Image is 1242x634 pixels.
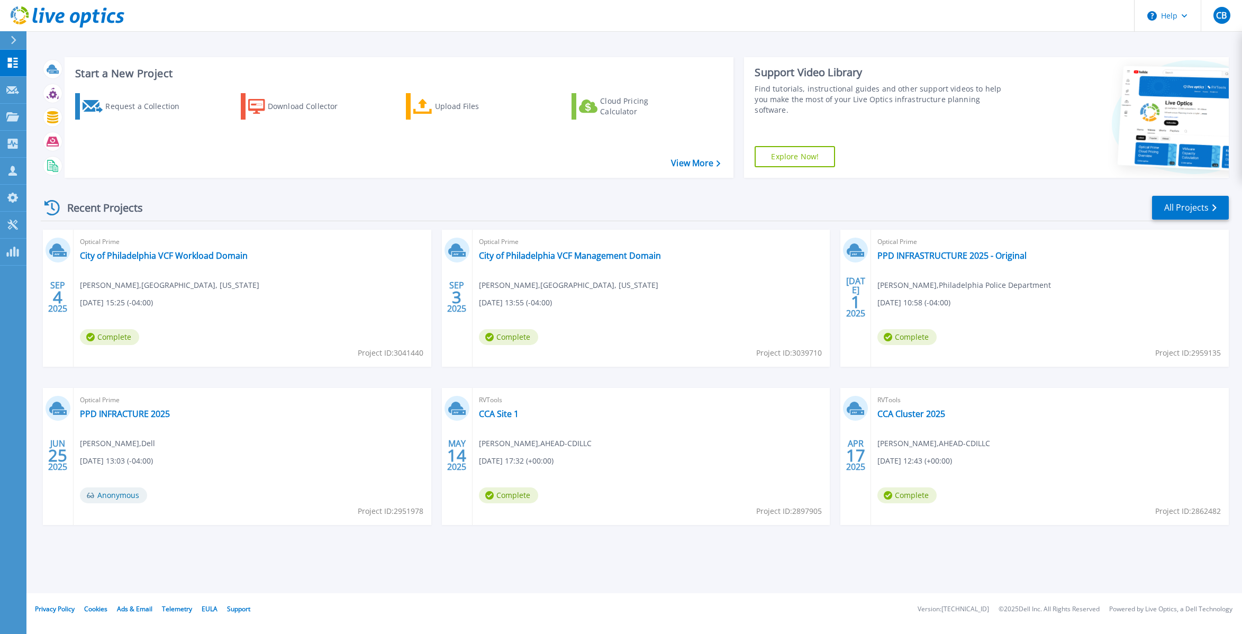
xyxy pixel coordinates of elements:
a: View More [671,158,720,168]
a: CCA Site 1 [479,409,519,419]
div: Support Video Library [755,66,1004,79]
span: [DATE] 13:03 (-04:00) [80,455,153,467]
a: Cloud Pricing Calculator [572,93,690,120]
span: CB [1216,11,1227,20]
span: Complete [479,487,538,503]
span: [PERSON_NAME] , AHEAD-CDILLC [479,438,592,449]
a: All Projects [1152,196,1229,220]
div: Recent Projects [41,195,157,221]
span: 1 [851,297,860,306]
a: Telemetry [162,604,192,613]
span: [PERSON_NAME] , Dell [80,438,155,449]
div: MAY 2025 [447,436,467,475]
span: Project ID: 2897905 [756,505,822,517]
span: Project ID: 2951978 [358,505,423,517]
a: Upload Files [406,93,524,120]
a: City of Philadelphia VCF Management Domain [479,250,661,261]
h3: Start a New Project [75,68,720,79]
div: [DATE] 2025 [846,278,866,316]
span: Anonymous [80,487,147,503]
a: Request a Collection [75,93,193,120]
a: City of Philadelphia VCF Workload Domain [80,250,248,261]
span: Complete [479,329,538,345]
span: [DATE] 12:43 (+00:00) [877,455,952,467]
div: Upload Files [435,96,520,117]
a: Cookies [84,604,107,613]
span: Optical Prime [877,236,1222,248]
a: Download Collector [241,93,359,120]
span: Project ID: 3041440 [358,347,423,359]
div: SEP 2025 [48,278,68,316]
span: Complete [80,329,139,345]
a: PPD INFRASTRUCTURE 2025 - Original [877,250,1027,261]
span: 17 [846,451,865,460]
span: Optical Prime [479,236,824,248]
span: [DATE] 13:55 (-04:00) [479,297,552,309]
a: CCA Cluster 2025 [877,409,945,419]
span: 14 [447,451,466,460]
a: Explore Now! [755,146,835,167]
a: Support [227,604,250,613]
span: Optical Prime [80,394,425,406]
div: Download Collector [268,96,352,117]
li: © 2025 Dell Inc. All Rights Reserved [999,606,1100,613]
div: Request a Collection [105,96,190,117]
div: SEP 2025 [447,278,467,316]
div: APR 2025 [846,436,866,475]
span: 25 [48,451,67,460]
span: Optical Prime [80,236,425,248]
span: Project ID: 3039710 [756,347,822,359]
span: [PERSON_NAME] , [GEOGRAPHIC_DATA], [US_STATE] [80,279,259,291]
div: JUN 2025 [48,436,68,475]
span: RVTools [877,394,1222,406]
a: Ads & Email [117,604,152,613]
span: Project ID: 2959135 [1155,347,1221,359]
span: [PERSON_NAME] , [GEOGRAPHIC_DATA], [US_STATE] [479,279,658,291]
span: 3 [452,293,461,302]
div: Cloud Pricing Calculator [600,96,685,117]
span: Project ID: 2862482 [1155,505,1221,517]
a: PPD INFRACTURE 2025 [80,409,170,419]
li: Version: [TECHNICAL_ID] [918,606,989,613]
span: Complete [877,487,937,503]
span: [DATE] 10:58 (-04:00) [877,297,950,309]
span: [PERSON_NAME] , AHEAD-CDILLC [877,438,990,449]
span: Complete [877,329,937,345]
a: Privacy Policy [35,604,75,613]
span: RVTools [479,394,824,406]
div: Find tutorials, instructional guides and other support videos to help you make the most of your L... [755,84,1004,115]
li: Powered by Live Optics, a Dell Technology [1109,606,1232,613]
span: 4 [53,293,62,302]
span: [DATE] 15:25 (-04:00) [80,297,153,309]
a: EULA [202,604,217,613]
span: [DATE] 17:32 (+00:00) [479,455,554,467]
span: [PERSON_NAME] , Philadelphia Police Department [877,279,1051,291]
